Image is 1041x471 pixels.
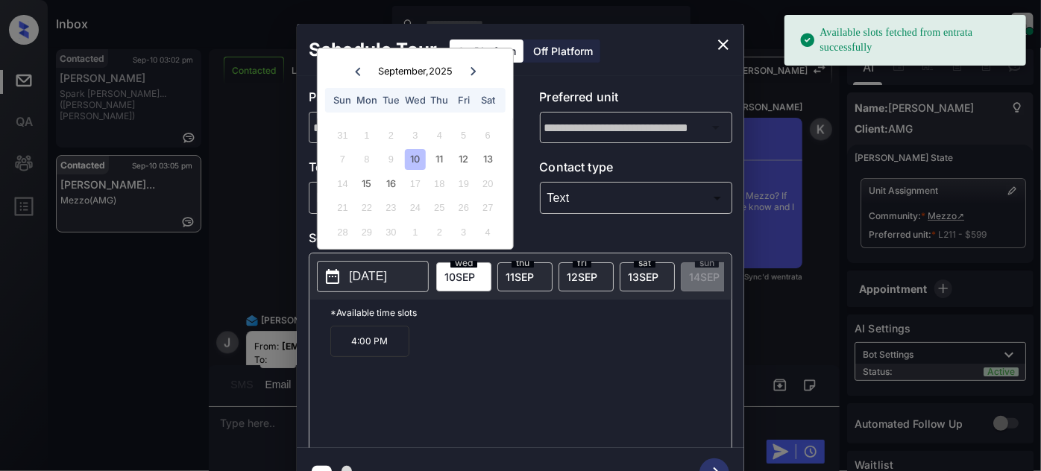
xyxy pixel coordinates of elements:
div: Not available Wednesday, October 1st, 2025 [405,222,425,242]
span: thu [512,259,534,268]
div: month 2025-09 [322,123,508,244]
p: Preferred community [309,88,502,112]
div: Not available Sunday, August 31st, 2025 [333,125,353,145]
div: date-select [497,262,553,291]
div: Not available Tuesday, September 2nd, 2025 [381,125,401,145]
div: Choose Friday, September 12th, 2025 [453,149,474,169]
div: Choose Thursday, September 11th, 2025 [430,149,450,169]
span: 10 SEP [444,271,475,283]
div: Not available Monday, September 8th, 2025 [356,149,377,169]
div: Text [544,186,729,210]
div: Not available Friday, October 3rd, 2025 [453,222,474,242]
div: Not available Thursday, October 2nd, 2025 [430,222,450,242]
div: date-select [436,262,491,291]
div: Not available Tuesday, September 23rd, 2025 [381,197,401,218]
div: Not available Monday, September 22nd, 2025 [356,197,377,218]
span: 11 SEP [506,271,534,283]
p: Select slot [309,229,732,253]
span: wed [450,259,477,268]
p: Contact type [540,158,733,182]
div: Not available Saturday, September 27th, 2025 [478,197,498,218]
div: Not available Thursday, September 4th, 2025 [430,125,450,145]
div: Not available Sunday, September 14th, 2025 [333,174,353,194]
div: Wed [405,90,425,110]
div: Not available Tuesday, September 30th, 2025 [381,222,401,242]
span: fri [573,259,591,268]
div: Off Platform [526,39,600,63]
span: 13 SEP [628,271,658,283]
div: Not available Tuesday, September 9th, 2025 [381,149,401,169]
div: Fri [453,90,474,110]
div: Available slots fetched from entrata successfully [799,19,1014,61]
div: Not available Thursday, September 25th, 2025 [430,197,450,218]
div: Mon [356,90,377,110]
div: Tue [381,90,401,110]
div: Not available Monday, September 1st, 2025 [356,125,377,145]
div: Not available Friday, September 26th, 2025 [453,197,474,218]
div: In Person [312,186,498,210]
div: Choose Saturday, September 13th, 2025 [478,149,498,169]
p: [DATE] [349,268,387,285]
div: date-select [559,262,614,291]
button: close [708,30,738,60]
div: Choose Monday, September 15th, 2025 [356,174,377,194]
div: Choose Wednesday, September 10th, 2025 [405,149,425,169]
h2: Schedule Tour [297,24,449,76]
div: Sun [333,90,353,110]
span: sat [634,259,655,268]
div: Not available Wednesday, September 24th, 2025 [405,197,425,218]
div: Not available Wednesday, September 3rd, 2025 [405,125,425,145]
div: Not available Thursday, September 18th, 2025 [430,174,450,194]
div: Not available Saturday, September 6th, 2025 [478,125,498,145]
div: Not available Monday, September 29th, 2025 [356,222,377,242]
div: On Platform [450,39,523,63]
div: Sat [478,90,498,110]
div: Choose Tuesday, September 16th, 2025 [381,174,401,194]
div: Not available Sunday, September 7th, 2025 [333,149,353,169]
div: Not available Sunday, September 21st, 2025 [333,197,353,218]
div: Not available Sunday, September 28th, 2025 [333,222,353,242]
div: Not available Friday, September 19th, 2025 [453,174,474,194]
div: Not available Friday, September 5th, 2025 [453,125,474,145]
div: Thu [430,90,450,110]
div: Not available Saturday, September 20th, 2025 [478,174,498,194]
p: 4:00 PM [330,326,409,357]
span: 12 SEP [567,271,597,283]
p: *Available time slots [330,300,732,326]
div: Not available Wednesday, September 17th, 2025 [405,174,425,194]
div: Not available Saturday, October 4th, 2025 [478,222,498,242]
button: [DATE] [317,261,429,292]
p: Tour type [309,158,502,182]
p: Preferred unit [540,88,733,112]
div: September , 2025 [378,66,453,77]
div: date-select [620,262,675,291]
